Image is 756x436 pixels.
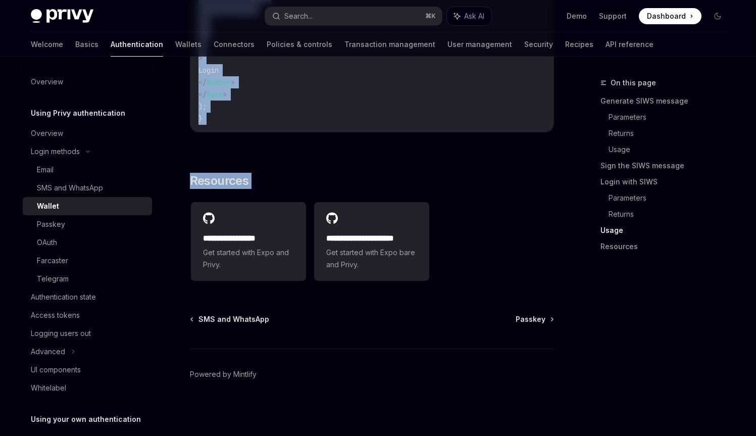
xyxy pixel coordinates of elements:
span: ⌘ K [425,12,436,20]
a: Support [599,11,627,21]
a: Access tokens [23,306,152,324]
a: Generate SIWS message [600,93,734,109]
a: Telegram [23,270,152,288]
span: > [198,54,203,63]
span: Get started with Expo bare and Privy. [326,247,417,271]
a: Wallets [175,32,201,57]
a: Policies & controls [267,32,332,57]
a: Parameters [609,109,734,125]
a: Parameters [609,190,734,206]
a: Basics [75,32,98,57]
a: Returns [609,206,734,222]
span: </ [198,90,207,99]
div: Wallet [37,200,59,212]
span: Passkey [516,314,545,324]
a: Passkey [23,215,152,233]
div: Logging users out [31,327,91,340]
a: Sign the SIWS message [600,158,734,174]
div: OAuth [37,236,57,249]
a: API reference [606,32,653,57]
a: Wallet [23,197,152,215]
div: Authentication state [31,291,96,303]
div: Farcaster [37,255,68,267]
a: Security [524,32,553,57]
div: Access tokens [31,309,80,321]
a: Dashboard [639,8,701,24]
a: Demo [567,11,587,21]
a: Returns [609,125,734,141]
a: Overview [23,124,152,142]
a: OAuth [23,233,152,252]
button: Toggle dark mode [710,8,726,24]
div: Whitelabel [31,382,66,394]
h5: Using your own authentication [31,413,141,425]
div: SMS and WhatsApp [37,182,103,194]
a: Farcaster [23,252,152,270]
div: Advanced [31,346,65,358]
span: Button [207,78,231,87]
img: dark logo [31,9,93,23]
div: Overview [31,127,63,139]
div: Telegram [37,273,69,285]
button: Ask AI [447,7,491,25]
a: UI components [23,361,152,379]
a: Authentication state [23,288,152,306]
a: SMS and WhatsApp [191,314,269,324]
a: Logging users out [23,324,152,343]
span: </ [198,78,207,87]
a: Powered by Mintlify [190,369,257,379]
span: > [231,78,235,87]
span: > [223,90,227,99]
a: Whitelabel [23,379,152,397]
div: Overview [31,76,63,88]
a: Email [23,161,152,179]
button: Search...⌘K [265,7,442,25]
a: Connectors [214,32,255,57]
a: Usage [600,222,734,238]
span: } [198,114,203,123]
div: Passkey [37,218,65,230]
div: Search... [284,10,313,22]
a: Usage [609,141,734,158]
span: On this page [611,77,656,89]
span: ); [198,102,207,111]
span: Dashboard [647,11,686,21]
span: SMS and WhatsApp [198,314,269,324]
span: View [207,90,223,99]
div: Email [37,164,54,176]
a: Login with SIWS [600,174,734,190]
a: Authentication [111,32,163,57]
a: Transaction management [344,32,435,57]
a: Recipes [565,32,593,57]
a: Resources [600,238,734,255]
div: UI components [31,364,81,376]
a: Passkey [516,314,553,324]
span: Get started with Expo and Privy. [203,247,294,271]
a: User management [447,32,512,57]
a: Overview [23,73,152,91]
span: Ask AI [464,11,484,21]
span: Login [198,66,219,75]
div: Login methods [31,146,80,158]
a: SMS and WhatsApp [23,179,152,197]
h5: Using Privy authentication [31,107,125,119]
span: Resources [190,173,249,189]
a: Welcome [31,32,63,57]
